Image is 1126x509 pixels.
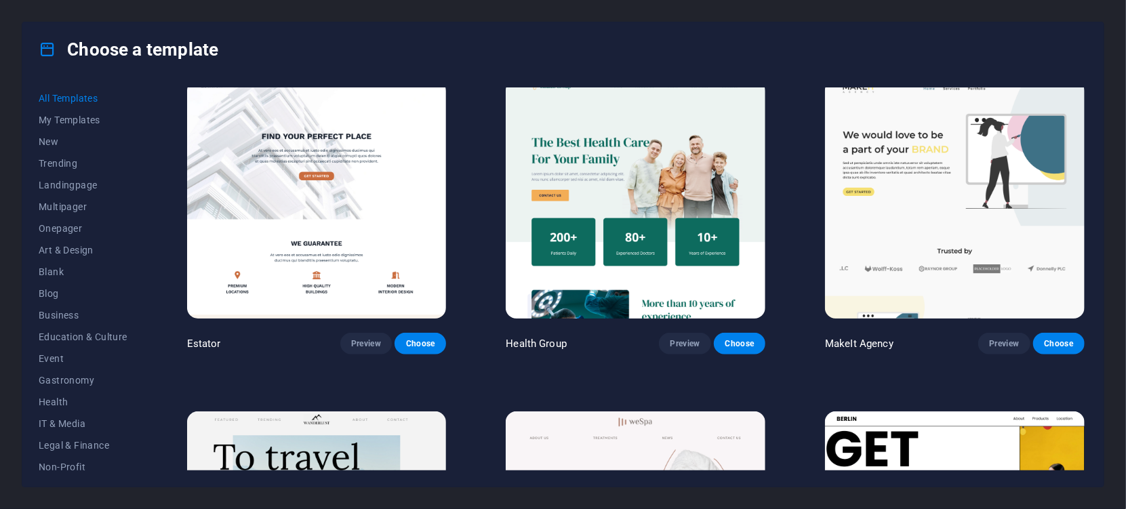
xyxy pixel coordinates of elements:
[39,288,127,299] span: Blog
[187,337,221,350] p: Estator
[714,333,765,354] button: Choose
[395,333,446,354] button: Choose
[1033,333,1085,354] button: Choose
[39,261,127,283] button: Blank
[39,136,127,147] span: New
[39,456,127,478] button: Non-Profit
[39,369,127,391] button: Gastronomy
[39,109,127,131] button: My Templates
[39,304,127,326] button: Business
[39,180,127,190] span: Landingpage
[978,333,1030,354] button: Preview
[39,348,127,369] button: Event
[39,201,127,212] span: Multipager
[39,131,127,152] button: New
[39,223,127,234] span: Onepager
[39,391,127,413] button: Health
[39,245,127,256] span: Art & Design
[725,338,755,349] span: Choose
[825,337,893,350] p: MakeIt Agency
[39,434,127,456] button: Legal & Finance
[39,331,127,342] span: Education & Culture
[405,338,435,349] span: Choose
[39,174,127,196] button: Landingpage
[39,39,218,60] h4: Choose a template
[39,93,127,104] span: All Templates
[39,375,127,386] span: Gastronomy
[39,218,127,239] button: Onepager
[39,196,127,218] button: Multipager
[39,326,127,348] button: Education & Culture
[351,338,381,349] span: Preview
[39,239,127,261] button: Art & Design
[39,152,127,174] button: Trending
[989,338,1019,349] span: Preview
[187,80,447,319] img: Estator
[39,413,127,434] button: IT & Media
[39,158,127,169] span: Trending
[659,333,710,354] button: Preview
[39,440,127,451] span: Legal & Finance
[825,80,1085,319] img: MakeIt Agency
[670,338,700,349] span: Preview
[340,333,392,354] button: Preview
[39,418,127,429] span: IT & Media
[39,266,127,277] span: Blank
[506,80,765,319] img: Health Group
[1044,338,1074,349] span: Choose
[39,115,127,125] span: My Templates
[39,353,127,364] span: Event
[39,396,127,407] span: Health
[39,462,127,472] span: Non-Profit
[39,283,127,304] button: Blog
[39,87,127,109] button: All Templates
[506,337,567,350] p: Health Group
[39,310,127,321] span: Business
